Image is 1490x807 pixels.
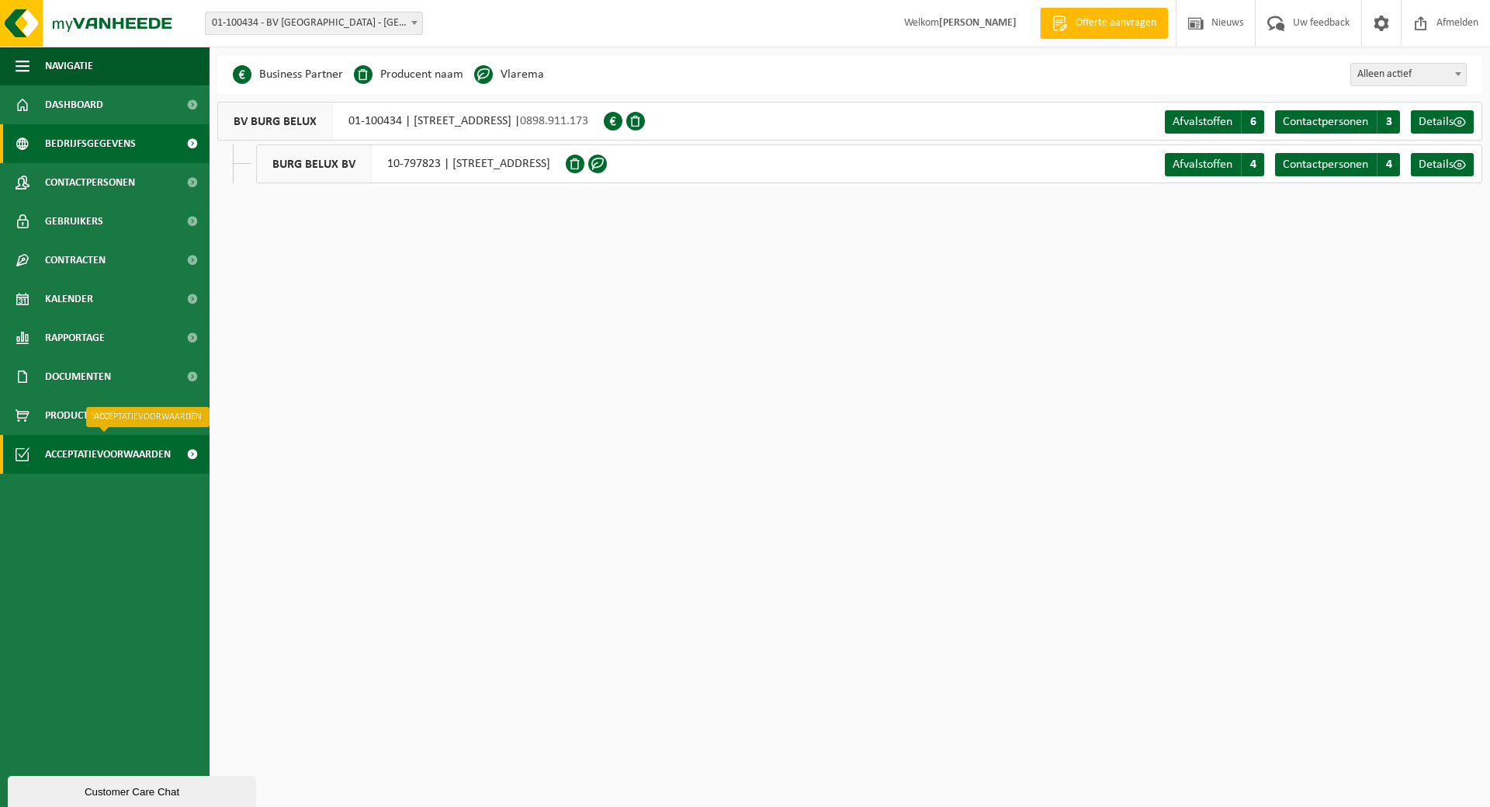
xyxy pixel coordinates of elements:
div: 01-100434 | [STREET_ADDRESS] | [217,102,604,141]
li: Vlarema [474,63,544,86]
div: 10-797823 | [STREET_ADDRESS] [256,144,566,183]
span: Bedrijfsgegevens [45,124,136,163]
span: Details [1419,116,1454,128]
span: Alleen actief [1350,63,1467,86]
span: 01-100434 - BV BURG BELUX - ROESELARE [205,12,423,35]
span: Gebruikers [45,202,103,241]
span: Details [1419,158,1454,171]
a: Afvalstoffen 6 [1165,110,1264,134]
span: 4 [1241,153,1264,176]
span: 0898.911.173 [520,115,588,127]
span: BV BURG BELUX [218,103,333,140]
a: Contactpersonen 3 [1275,110,1400,134]
iframe: chat widget [8,773,259,807]
span: 3 [1377,110,1400,134]
span: Contactpersonen [45,163,135,202]
span: 6 [1241,110,1264,134]
span: 4 [1377,153,1400,176]
span: Product Shop [45,396,116,435]
strong: [PERSON_NAME] [939,17,1017,29]
li: Producent naam [354,63,463,86]
span: Acceptatievoorwaarden [45,435,171,474]
a: Details [1411,153,1474,176]
span: Kalender [45,280,93,318]
a: Contactpersonen 4 [1275,153,1400,176]
span: Contactpersonen [1283,116,1368,128]
span: 01-100434 - BV BURG BELUX - ROESELARE [206,12,422,34]
span: BURG BELUX BV [257,145,372,183]
span: Offerte aanvragen [1072,16,1160,31]
span: Documenten [45,357,111,396]
a: Offerte aanvragen [1040,8,1168,39]
span: Afvalstoffen [1173,158,1232,171]
a: Details [1411,110,1474,134]
span: Dashboard [45,85,103,124]
span: Contactpersonen [1283,158,1368,171]
span: Rapportage [45,318,105,357]
span: Afvalstoffen [1173,116,1232,128]
span: Contracten [45,241,106,280]
span: Alleen actief [1351,64,1466,85]
li: Business Partner [233,63,343,86]
a: Afvalstoffen 4 [1165,153,1264,176]
span: Navigatie [45,47,93,85]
